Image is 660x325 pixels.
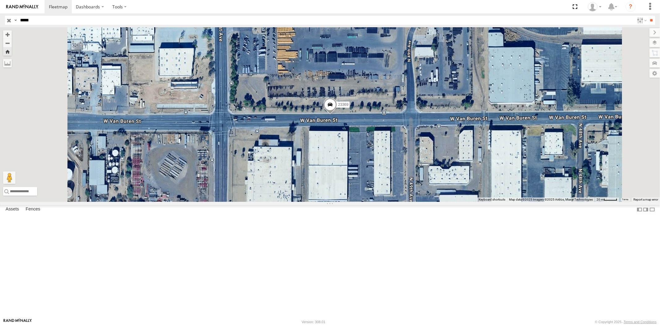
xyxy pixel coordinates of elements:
[13,16,18,25] label: Search Query
[509,198,593,201] span: Map data ©2025 Imagery ©2025 Airbus, Maxar Technologies
[302,320,325,324] div: Version: 308.01
[3,171,15,184] button: Drag Pegman onto the map to open Street View
[586,2,604,11] div: Sardor Khadjimedov
[636,205,643,214] label: Dock Summary Table to the Left
[626,2,636,12] i: ?
[3,39,12,47] button: Zoom out
[3,319,32,325] a: Visit our Website
[622,198,629,201] a: Terms (opens in new tab)
[624,320,657,324] a: Terms and Conditions
[635,16,648,25] label: Search Filter Options
[597,198,604,201] span: 20 m
[649,205,655,214] label: Hide Summary Table
[479,197,505,202] button: Keyboard shortcuts
[338,102,348,107] span: 23369
[633,198,658,201] a: Report a map error
[3,59,12,67] label: Measure
[643,205,649,214] label: Dock Summary Table to the Right
[23,205,43,214] label: Fences
[595,320,657,324] div: © Copyright 2025 -
[6,5,38,9] img: rand-logo.svg
[595,197,619,202] button: Map Scale: 20 m per 40 pixels
[649,69,660,78] label: Map Settings
[2,205,22,214] label: Assets
[3,30,12,39] button: Zoom in
[3,47,12,56] button: Zoom Home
